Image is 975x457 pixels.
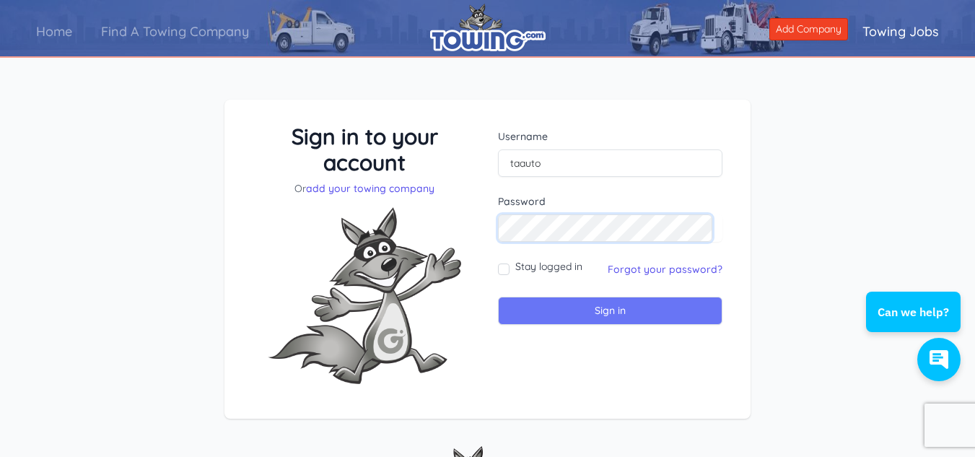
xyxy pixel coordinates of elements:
[253,181,477,196] p: Or
[498,297,722,325] input: Sign in
[769,18,848,40] a: Add Company
[515,259,582,274] label: Stay logged in
[498,194,722,209] label: Password
[855,252,975,396] iframe: Conversations
[306,182,434,195] a: add your towing company
[608,263,722,276] a: Forgot your password?
[848,11,953,52] a: Towing Jobs
[253,123,477,175] h3: Sign in to your account
[256,196,473,396] img: Fox-Excited.png
[430,4,546,51] img: logo.png
[22,11,87,52] a: Home
[498,129,722,144] label: Username
[87,11,263,52] a: Find A Towing Company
